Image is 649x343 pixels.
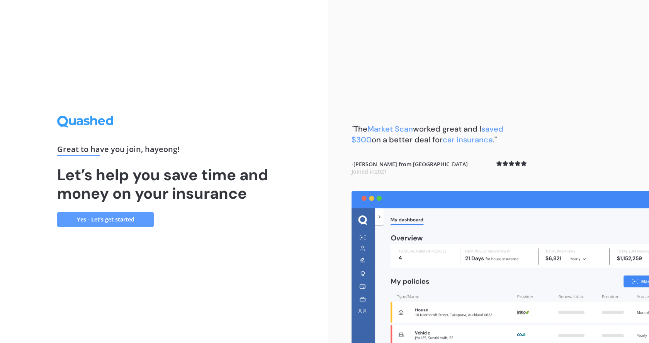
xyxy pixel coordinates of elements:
[57,212,154,227] a: Yes - Let’s get started
[57,145,271,156] div: Great to have you join , hayeong !
[352,191,649,343] img: dashboard.webp
[352,124,503,145] b: "The worked great and I on a better deal for ."
[352,168,387,175] span: Joined in 2021
[352,124,503,145] span: saved $300
[352,161,468,176] b: - [PERSON_NAME] from [GEOGRAPHIC_DATA]
[57,166,271,203] h1: Let’s help you save time and money on your insurance
[443,135,493,145] span: car insurance
[367,124,413,134] span: Market Scan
